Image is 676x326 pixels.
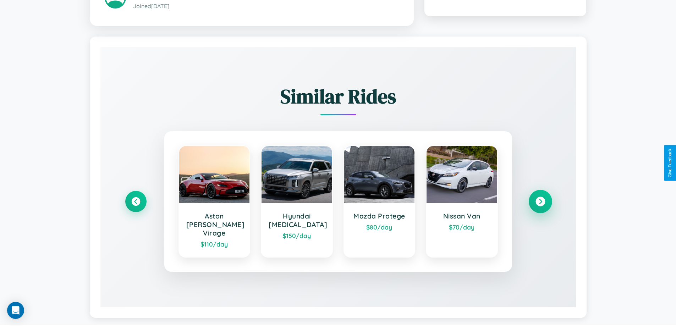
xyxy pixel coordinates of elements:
[351,212,408,220] h3: Mazda Protege
[434,212,490,220] h3: Nissan Van
[186,212,243,237] h3: Aston [PERSON_NAME] Virage
[7,302,24,319] div: Open Intercom Messenger
[269,212,325,229] h3: Hyundai [MEDICAL_DATA]
[344,145,416,258] a: Mazda Protege$80/day
[186,240,243,248] div: $ 110 /day
[261,145,333,258] a: Hyundai [MEDICAL_DATA]$150/day
[269,232,325,239] div: $ 150 /day
[125,83,551,110] h2: Similar Rides
[133,1,399,11] p: Joined [DATE]
[351,223,408,231] div: $ 80 /day
[178,145,251,258] a: Aston [PERSON_NAME] Virage$110/day
[667,149,672,177] div: Give Feedback
[434,223,490,231] div: $ 70 /day
[426,145,498,258] a: Nissan Van$70/day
